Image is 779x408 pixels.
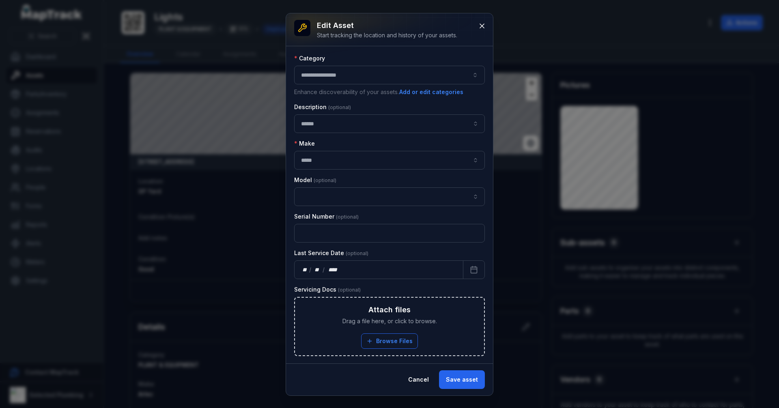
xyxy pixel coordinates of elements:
h3: Edit asset [317,20,457,31]
label: Last Service Date [294,249,368,257]
label: Serial Number [294,213,359,221]
button: Browse Files [361,333,418,349]
h3: Attach files [368,304,411,316]
button: Calendar [463,260,485,279]
label: Servicing Docs [294,286,361,294]
input: asset-edit:cf[68832b05-6ea9-43b4-abb7-d68a6a59beaf]-label [294,187,485,206]
button: Cancel [401,370,436,389]
p: Enhance discoverability of your assets. [294,88,485,97]
div: / [323,266,325,274]
div: / [309,266,312,274]
input: asset-edit:cf[09246113-4bcc-4687-b44f-db17154807e5]-label [294,151,485,170]
label: Category [294,54,325,62]
div: month, [312,266,323,274]
label: Model [294,176,336,184]
label: Make [294,140,315,148]
button: Add or edit categories [399,88,464,97]
div: year, [325,266,340,274]
div: day, [301,266,309,274]
input: asset-edit:description-label [294,114,485,133]
span: Drag a file here, or click to browse. [342,317,437,325]
label: Purchase Date [294,363,360,371]
label: Description [294,103,351,111]
div: Start tracking the location and history of your assets. [317,31,457,39]
button: Save asset [439,370,485,389]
